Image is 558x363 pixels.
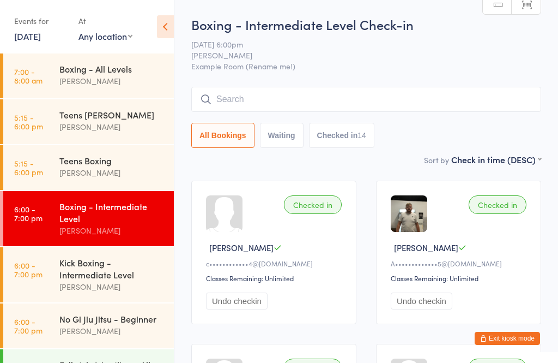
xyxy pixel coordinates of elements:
[391,259,530,268] div: A•••••••••••••5@[DOMAIN_NAME]
[309,123,374,148] button: Checked in14
[451,153,541,165] div: Check in time (DESC)
[391,195,427,232] img: image1711616432.png
[394,242,458,253] span: [PERSON_NAME]
[59,121,165,133] div: [PERSON_NAME]
[3,247,174,302] a: 6:00 -7:00 pmKick Boxing - Intermediate Level[PERSON_NAME]
[357,131,366,140] div: 14
[59,63,165,75] div: Boxing - All Levels
[78,12,132,30] div: At
[59,257,165,281] div: Kick Boxing - Intermediate Level
[191,39,524,50] span: [DATE] 6:00pm
[191,50,524,61] span: [PERSON_NAME]
[59,75,165,87] div: [PERSON_NAME]
[424,154,449,165] label: Sort by
[191,61,541,72] span: Example Room (Rename me!)
[14,317,43,335] time: 6:00 - 7:00 pm
[14,159,43,176] time: 5:15 - 6:00 pm
[78,30,132,42] div: Any location
[3,99,174,144] a: 5:15 -6:00 pmTeens [PERSON_NAME][PERSON_NAME]
[14,67,43,85] time: 7:00 - 8:00 am
[59,313,165,325] div: No Gi Jiu Jitsu - Beginner
[391,273,530,283] div: Classes Remaining: Unlimited
[206,293,268,310] button: Undo checkin
[284,195,342,214] div: Checked in
[3,145,174,190] a: 5:15 -6:00 pmTeens Boxing[PERSON_NAME]
[191,15,541,33] h2: Boxing - Intermediate Level Check-in
[209,242,274,253] span: [PERSON_NAME]
[59,166,165,179] div: [PERSON_NAME]
[3,53,174,98] a: 7:00 -8:00 amBoxing - All Levels[PERSON_NAME]
[391,293,452,310] button: Undo checkin
[14,113,43,130] time: 5:15 - 6:00 pm
[206,259,345,268] div: c••••••••••••4@[DOMAIN_NAME]
[59,281,165,293] div: [PERSON_NAME]
[14,205,43,222] time: 6:00 - 7:00 pm
[475,332,540,345] button: Exit kiosk mode
[59,154,165,166] div: Teens Boxing
[59,325,165,337] div: [PERSON_NAME]
[14,30,41,42] a: [DATE]
[3,191,174,246] a: 6:00 -7:00 pmBoxing - Intermediate Level[PERSON_NAME]
[59,224,165,237] div: [PERSON_NAME]
[59,109,165,121] div: Teens [PERSON_NAME]
[59,200,165,224] div: Boxing - Intermediate Level
[260,123,304,148] button: Waiting
[206,273,345,283] div: Classes Remaining: Unlimited
[14,261,43,278] time: 6:00 - 7:00 pm
[191,123,254,148] button: All Bookings
[3,304,174,348] a: 6:00 -7:00 pmNo Gi Jiu Jitsu - Beginner[PERSON_NAME]
[191,87,541,112] input: Search
[14,12,68,30] div: Events for
[469,195,526,214] div: Checked in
